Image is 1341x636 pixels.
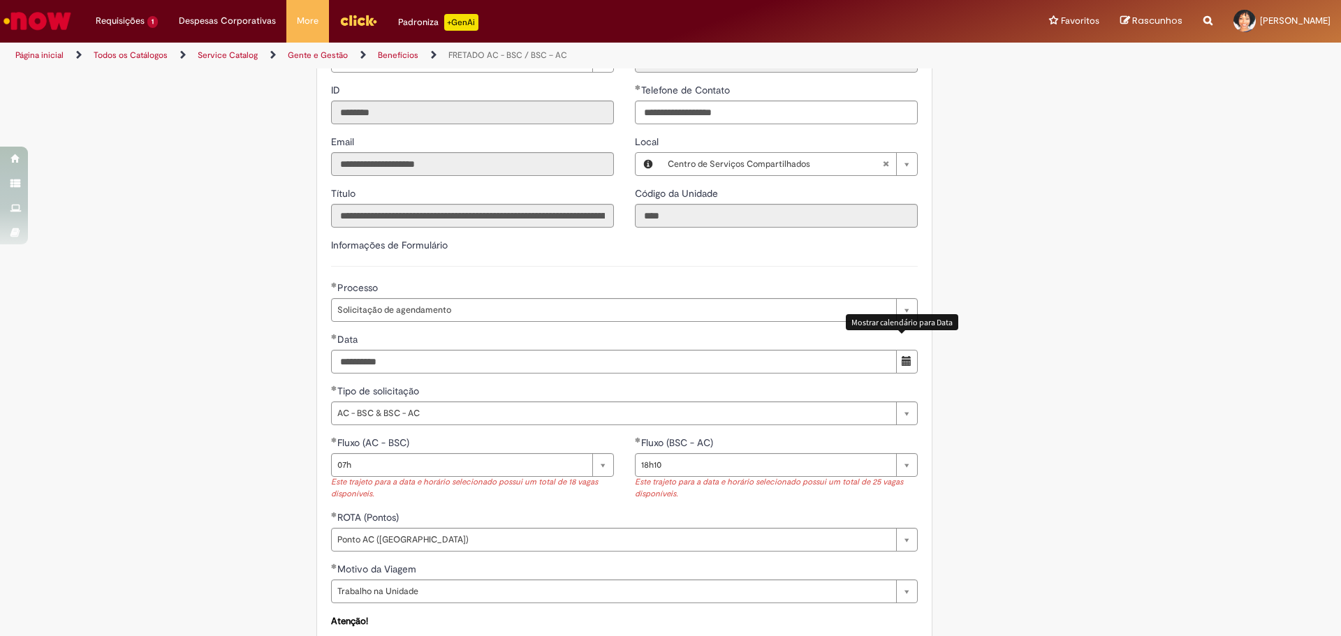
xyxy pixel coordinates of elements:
[378,50,418,61] a: Benefícios
[635,477,918,500] div: Este trajeto para a data e horário selecionado possui um total de 25 vagas disponíveis.
[297,14,318,28] span: More
[1260,15,1331,27] span: [PERSON_NAME]
[337,436,412,449] span: Fluxo (AC - BSC)
[641,84,733,96] span: Telefone de Contato
[331,477,614,500] div: Este trajeto para a data e horário selecionado possui um total de 18 vagas disponíveis.
[398,14,478,31] div: Padroniza
[1120,15,1182,28] a: Rascunhos
[331,204,614,228] input: Título
[337,299,889,321] span: Solicitação de agendamento
[331,239,448,251] label: Informações de Formulário
[635,101,918,124] input: Telefone de Contato
[1061,14,1099,28] span: Favoritos
[10,43,884,68] ul: Trilhas de página
[331,615,368,627] strong: Atenção!
[96,14,145,28] span: Requisições
[448,50,567,61] a: FRETADO AC - BSC / BSC – AC
[337,511,402,524] span: ROTA (Pontos)
[337,281,381,294] span: Processo
[635,204,918,228] input: Código da Unidade
[331,186,358,200] label: Somente leitura - Título
[1,7,73,35] img: ServiceNow
[635,84,641,90] span: Obrigatório Preenchido
[635,437,641,443] span: Obrigatório Preenchido
[331,152,614,176] input: Email
[331,334,337,339] span: Obrigatório Preenchido
[337,528,889,551] span: Ponto AC ([GEOGRAPHIC_DATA])
[288,50,348,61] a: Gente e Gestão
[331,83,343,97] label: Somente leitura - ID
[635,186,721,200] label: Somente leitura - Código da Unidade
[331,282,337,288] span: Obrigatório Preenchido
[331,563,337,569] span: Obrigatório Preenchido
[331,350,897,374] input: Data 29 September 2025 Monday
[337,333,360,346] span: Data
[331,101,614,124] input: ID
[339,10,377,31] img: click_logo_yellow_360x200.png
[636,153,661,175] button: Local, Visualizar este registro Centro de Serviços Compartilhados
[179,14,276,28] span: Despesas Corporativas
[875,153,896,175] abbr: Limpar campo Local
[635,187,721,200] span: Somente leitura - Código da Unidade
[1132,14,1182,27] span: Rascunhos
[331,437,337,443] span: Obrigatório Preenchido
[337,580,889,602] span: Trabalho na Unidade
[337,385,422,397] span: Tipo de solicitação
[331,84,343,96] span: Somente leitura - ID
[641,454,889,476] span: 18h10
[331,135,357,148] span: Somente leitura - Email
[331,135,357,149] label: Somente leitura - Email
[147,16,158,28] span: 1
[331,512,337,517] span: Obrigatório Preenchido
[331,187,358,200] span: Somente leitura - Título
[337,454,585,476] span: 07h
[668,153,882,175] span: Centro de Serviços Compartilhados
[896,350,918,374] button: Mostrar calendário para Data
[846,314,958,330] div: Mostrar calendário para Data
[331,385,337,391] span: Obrigatório Preenchido
[444,14,478,31] p: +GenAi
[337,402,889,424] span: AC - BSC & BSC - AC
[641,436,716,449] span: Fluxo (BSC - AC)
[635,135,661,148] span: Local
[198,50,258,61] a: Service Catalog
[94,50,168,61] a: Todos os Catálogos
[337,563,419,575] span: Motivo da Viagem
[661,153,917,175] a: Centro de Serviços CompartilhadosLimpar campo Local
[15,50,64,61] a: Página inicial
